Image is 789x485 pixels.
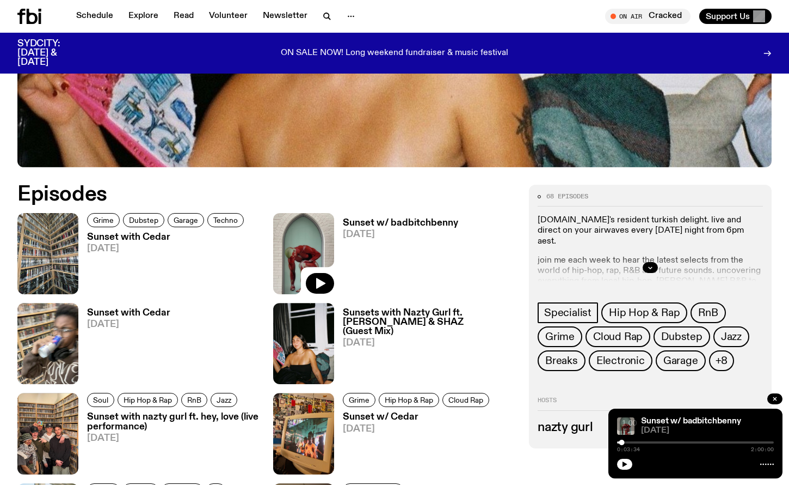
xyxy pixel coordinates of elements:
[656,350,706,371] a: Garage
[654,326,710,347] a: Dubstep
[661,331,702,343] span: Dubstep
[538,397,763,410] h2: Hosts
[217,396,231,404] span: Jazz
[343,413,492,422] h3: Sunset w/ Cedar
[87,413,260,431] h3: Sunset with nazty gurl ft. hey, love (live performance)
[256,9,314,24] a: Newsletter
[538,350,585,371] a: Breaks
[544,307,591,319] span: Specialist
[87,244,247,253] span: [DATE]
[334,219,458,294] a: Sunset w/ badbitchbenny[DATE]
[691,302,725,323] a: RnB
[349,396,369,404] span: Grime
[78,233,247,294] a: Sunset with Cedar[DATE]
[207,213,244,227] a: Techno
[609,307,680,319] span: Hip Hop & Rap
[699,9,772,24] button: Support Us
[87,233,247,242] h3: Sunset with Cedar
[538,422,763,434] h3: nazty gurl
[87,308,170,318] h3: Sunset with Cedar
[538,215,763,247] p: [DOMAIN_NAME]'s resident turkish delight. live and direct on your airwaves every [DATE] night fro...
[617,447,640,452] span: 0:03:34
[213,216,238,224] span: Techno
[187,396,201,404] span: RnB
[641,427,774,435] span: [DATE]
[538,302,598,323] a: Specialist
[17,185,516,204] h2: Episodes
[385,396,433,404] span: Hip Hop & Rap
[716,355,728,367] span: +8
[87,434,260,443] span: [DATE]
[93,396,108,404] span: Soul
[174,216,198,224] span: Garage
[605,9,691,24] button: On AirCracked
[593,331,643,343] span: Cloud Rap
[122,9,165,24] a: Explore
[545,355,578,367] span: Breaks
[343,308,516,336] h3: Sunsets with Nazty Gurl ft. [PERSON_NAME] & SHAZ (Guest Mix)
[124,396,172,404] span: Hip Hop & Rap
[589,350,652,371] a: Electronic
[641,417,741,426] a: Sunset w/ badbitchbenny
[343,393,375,407] a: Grime
[538,326,582,347] a: Grime
[709,350,735,371] button: +8
[93,216,114,224] span: Grime
[343,219,458,228] h3: Sunset w/ badbitchbenny
[546,193,588,199] span: 68 episodes
[379,393,439,407] a: Hip Hop & Rap
[168,213,204,227] a: Garage
[442,393,489,407] a: Cloud Rap
[334,413,492,474] a: Sunset w/ Cedar[DATE]
[123,213,164,227] a: Dubstep
[87,213,120,227] a: Grime
[721,331,742,343] span: Jazz
[601,302,687,323] a: Hip Hop & Rap
[70,9,120,24] a: Schedule
[17,213,78,294] img: A corner shot of the fbi music library
[202,9,254,24] a: Volunteer
[585,326,650,347] a: Cloud Rap
[343,230,458,239] span: [DATE]
[448,396,483,404] span: Cloud Rap
[181,393,207,407] a: RnB
[663,355,698,367] span: Garage
[751,447,774,452] span: 2:00:00
[706,11,750,21] span: Support Us
[713,326,749,347] a: Jazz
[698,307,718,319] span: RnB
[343,338,516,348] span: [DATE]
[596,355,645,367] span: Electronic
[118,393,178,407] a: Hip Hop & Rap
[78,413,260,474] a: Sunset with nazty gurl ft. hey, love (live performance)[DATE]
[343,425,492,434] span: [DATE]
[545,331,575,343] span: Grime
[167,9,200,24] a: Read
[281,48,508,58] p: ON SALE NOW! Long weekend fundraiser & music festival
[334,308,516,384] a: Sunsets with Nazty Gurl ft. [PERSON_NAME] & SHAZ (Guest Mix)[DATE]
[87,320,170,329] span: [DATE]
[129,216,158,224] span: Dubstep
[17,39,87,67] h3: SYDCITY: [DATE] & [DATE]
[78,308,170,384] a: Sunset with Cedar[DATE]
[211,393,237,407] a: Jazz
[87,393,114,407] a: Soul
